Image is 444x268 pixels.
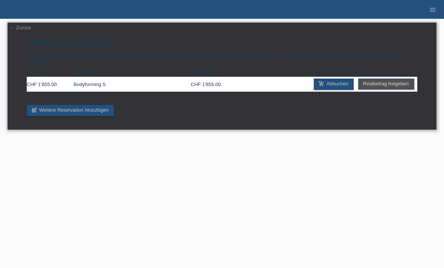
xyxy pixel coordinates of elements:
div: Wählen Sie eine bestehende Reservations aus, fügen Sie eine Neue hinzu oder geben Sie den reservi... [8,23,436,130]
td: CHF 1'855.00 [27,77,74,92]
a: menu [425,7,440,12]
td: Bodyforming S [74,77,191,92]
a: add_shopping_cartAbbuchen [314,79,354,90]
th: Restbetrag [191,68,238,77]
i: menu [429,6,436,14]
a: ← Zurück [10,25,31,30]
i: post_add [31,107,37,113]
a: post_addWeitere Reservation hinzufügen [27,105,114,116]
th: Betrag [27,68,74,77]
th: Kommentar [74,68,191,77]
td: CHF 1'855.00 [191,77,238,92]
a: Restbetrag freigeben [358,79,414,89]
i: add_shopping_cart [318,81,324,87]
h1: Offene Reservationen [27,38,417,47]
